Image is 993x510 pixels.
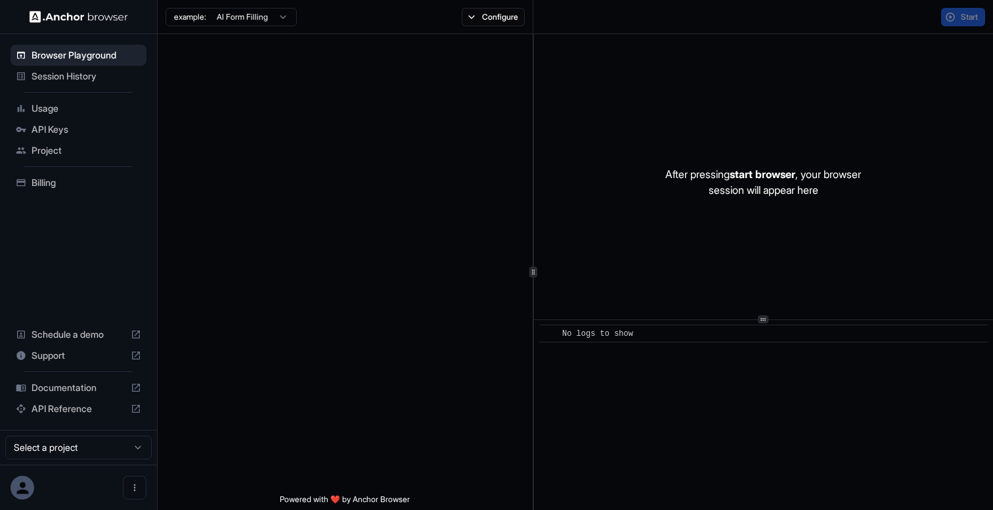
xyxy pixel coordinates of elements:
div: Project [11,140,146,161]
span: Schedule a demo [32,328,125,341]
span: Session History [32,70,141,83]
span: ​ [546,327,552,340]
div: Support [11,345,146,366]
div: Documentation [11,377,146,398]
span: Powered with ❤️ by Anchor Browser [280,494,410,510]
span: example: [174,12,206,22]
div: Browser Playground [11,45,146,66]
p: After pressing , your browser session will appear here [665,166,861,198]
div: Usage [11,98,146,119]
button: Configure [462,8,525,26]
div: API Keys [11,119,146,140]
span: API Reference [32,402,125,415]
img: Anchor Logo [30,11,128,23]
div: API Reference [11,398,146,419]
button: Open menu [123,476,146,499]
span: Documentation [32,381,125,394]
span: Support [32,349,125,362]
div: Session History [11,66,146,87]
span: No logs to show [562,329,633,338]
span: start browser [730,168,795,181]
div: Billing [11,172,146,193]
span: Usage [32,102,141,115]
span: Billing [32,176,141,189]
div: Schedule a demo [11,324,146,345]
span: Project [32,144,141,157]
span: API Keys [32,123,141,136]
span: Browser Playground [32,49,141,62]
